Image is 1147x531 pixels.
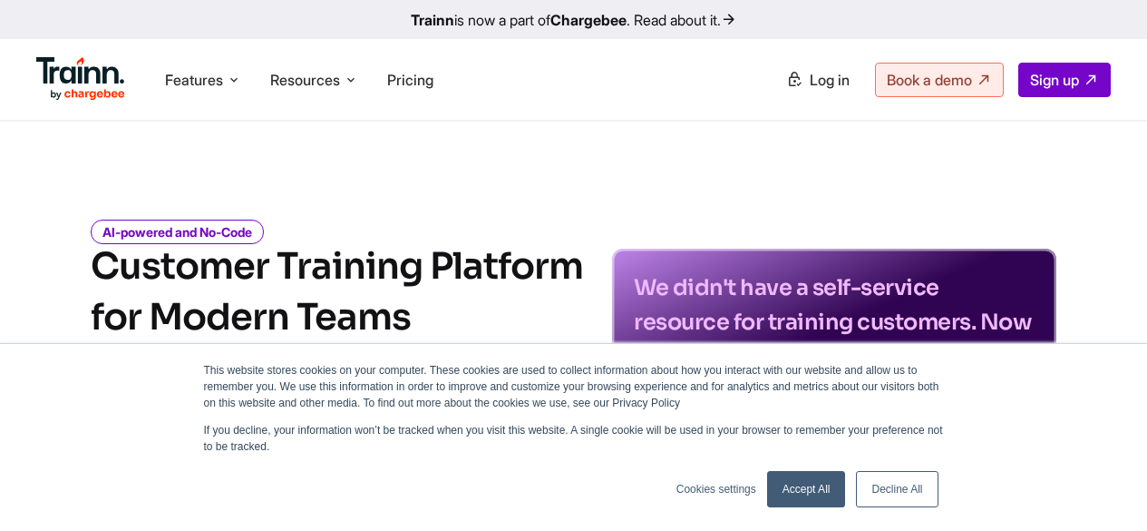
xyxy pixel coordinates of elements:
[91,241,583,343] h1: Customer Training Platform for Modern Teams
[36,57,125,101] img: Trainn Logo
[767,471,846,507] a: Accept All
[775,64,860,96] a: Log in
[204,422,944,455] p: If you decline, your information won’t be tracked when you visit this website. A single cookie wi...
[204,362,944,411] p: This website stores cookies on your computer. These cookies are used to collect information about...
[856,471,938,507] a: Decline All
[270,70,340,90] span: Resources
[887,71,972,89] span: Book a demo
[91,220,264,244] i: AI-powered and No-Code
[875,63,1004,97] a: Book a demo
[165,70,223,90] span: Features
[1030,71,1079,89] span: Sign up
[550,11,627,29] b: Chargebee
[411,11,454,29] b: Trainn
[387,71,433,89] a: Pricing
[1018,63,1111,97] a: Sign up
[676,481,756,497] a: Cookies settings
[810,71,850,89] span: Log in
[634,270,1035,408] p: We didn't have a self-service resource for training customers. Now we have Buildops learning cent...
